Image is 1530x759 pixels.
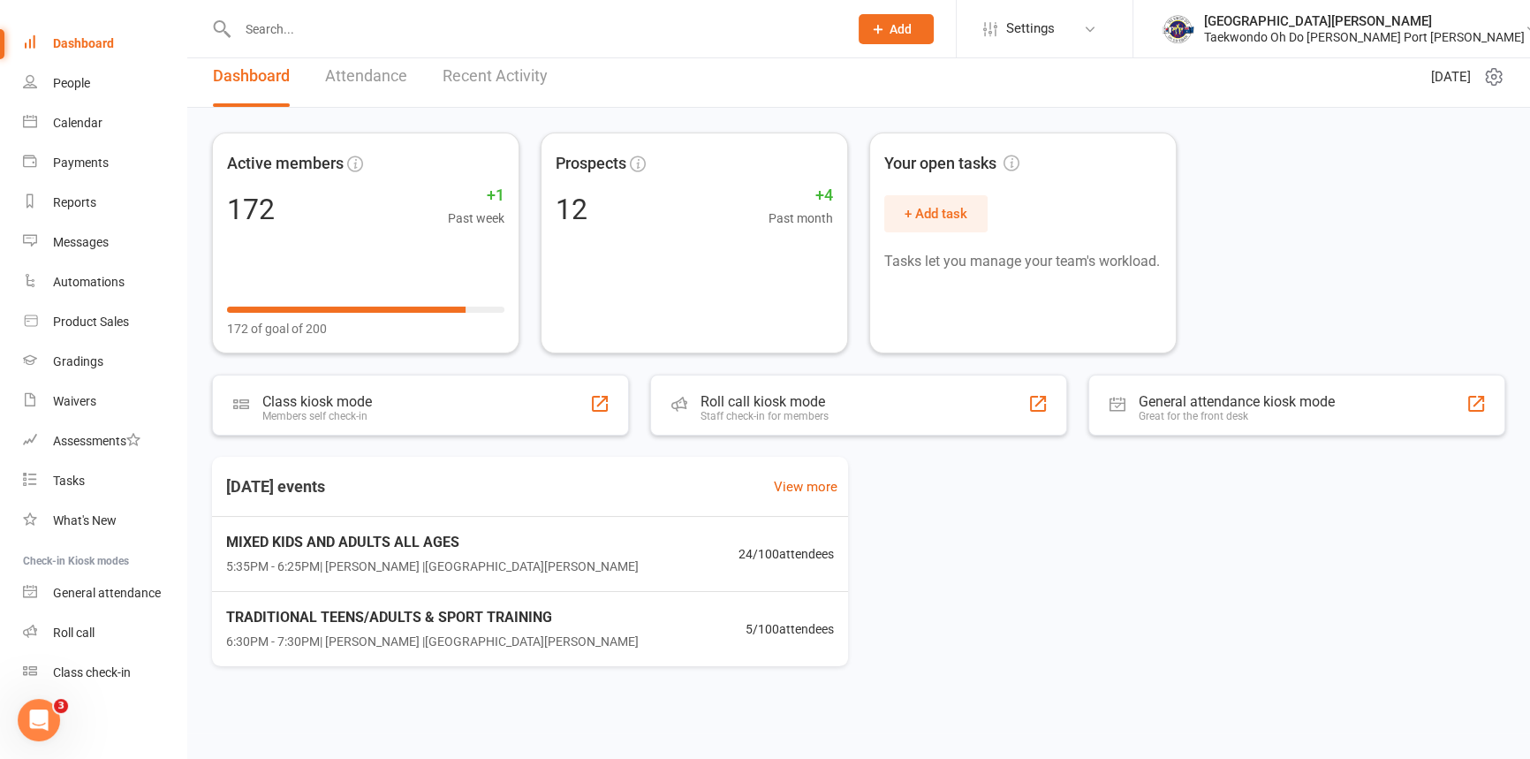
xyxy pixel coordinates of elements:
[53,195,96,209] div: Reports
[53,235,109,249] div: Messages
[53,586,161,600] div: General attendance
[23,223,186,262] a: Messages
[53,116,102,130] div: Calendar
[890,22,912,36] span: Add
[1139,393,1335,410] div: General attendance kiosk mode
[23,613,186,653] a: Roll call
[23,262,186,302] a: Automations
[1160,11,1195,47] img: thumb_image1517475016.png
[1139,410,1335,422] div: Great for the front desk
[227,319,327,338] span: 172 of goal of 200
[1006,9,1055,49] span: Settings
[226,557,639,576] span: 5:35PM - 6:25PM | [PERSON_NAME] | [GEOGRAPHIC_DATA][PERSON_NAME]
[53,76,90,90] div: People
[213,46,290,107] a: Dashboard
[53,513,117,528] div: What's New
[226,632,639,651] span: 6:30PM - 7:30PM | [PERSON_NAME] | [GEOGRAPHIC_DATA][PERSON_NAME]
[23,143,186,183] a: Payments
[23,501,186,541] a: What's New
[53,665,131,679] div: Class check-in
[448,183,504,209] span: +1
[23,342,186,382] a: Gradings
[53,315,129,329] div: Product Sales
[23,382,186,421] a: Waivers
[53,434,140,448] div: Assessments
[227,195,275,224] div: 172
[556,151,626,177] span: Prospects
[1204,29,1525,45] div: Taekwondo Oh Do [PERSON_NAME] Port [PERSON_NAME]
[23,24,186,64] a: Dashboard
[701,393,829,410] div: Roll call kiosk mode
[226,531,639,554] span: MIXED KIDS AND ADULTS ALL AGES
[227,151,344,177] span: Active members
[262,410,372,422] div: Members self check-in
[884,151,1019,177] span: Your open tasks
[18,699,60,741] iframe: Intercom live chat
[23,573,186,613] a: General attendance kiosk mode
[448,209,504,228] span: Past week
[262,393,372,410] div: Class kiosk mode
[774,476,837,497] a: View more
[53,354,103,368] div: Gradings
[769,183,833,209] span: +4
[23,183,186,223] a: Reports
[23,103,186,143] a: Calendar
[23,653,186,693] a: Class kiosk mode
[232,17,836,42] input: Search...
[769,209,833,228] span: Past month
[53,275,125,289] div: Automations
[325,46,407,107] a: Attendance
[53,394,96,408] div: Waivers
[53,156,109,170] div: Payments
[1204,13,1525,29] div: [GEOGRAPHIC_DATA][PERSON_NAME]
[746,619,834,639] span: 5 / 100 attendees
[23,461,186,501] a: Tasks
[53,474,85,488] div: Tasks
[53,36,114,50] div: Dashboard
[859,14,934,44] button: Add
[443,46,548,107] a: Recent Activity
[23,64,186,103] a: People
[884,195,988,232] button: + Add task
[738,544,834,564] span: 24 / 100 attendees
[884,250,1162,273] p: Tasks let you manage your team's workload.
[556,195,587,224] div: 12
[53,626,95,640] div: Roll call
[54,699,68,713] span: 3
[226,606,639,629] span: TRADITIONAL TEENS/ADULTS & SPORT TRAINING
[701,410,829,422] div: Staff check-in for members
[212,471,339,503] h3: [DATE] events
[23,302,186,342] a: Product Sales
[1431,66,1471,87] span: [DATE]
[23,421,186,461] a: Assessments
